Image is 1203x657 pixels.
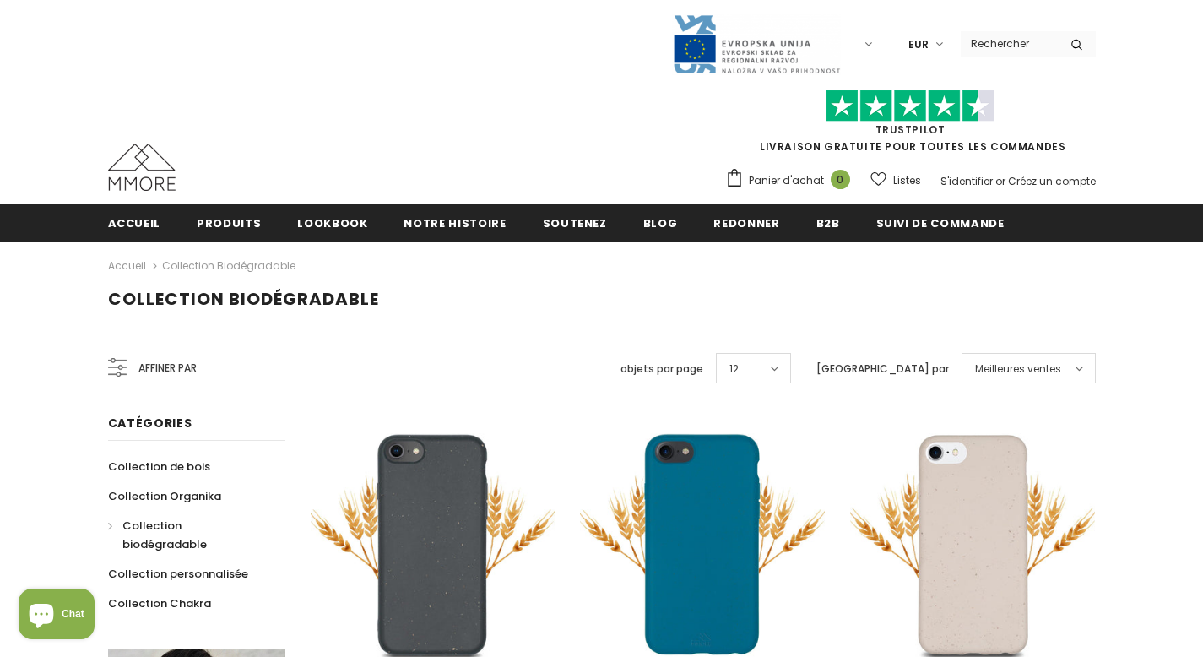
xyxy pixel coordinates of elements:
span: Panier d'achat [749,172,824,189]
label: [GEOGRAPHIC_DATA] par [816,361,949,377]
a: S'identifier [940,174,993,188]
a: B2B [816,204,840,242]
a: Javni Razpis [672,36,841,51]
span: EUR [908,36,929,53]
a: Listes [870,166,921,195]
span: Lookbook [297,215,367,231]
input: Search Site [961,31,1058,56]
span: Suivi de commande [876,215,1005,231]
a: Notre histoire [404,204,506,242]
a: Collection Chakra [108,589,211,618]
a: Collection Organika [108,481,221,511]
span: Notre histoire [404,215,506,231]
span: Accueil [108,215,161,231]
a: Collection de bois [108,452,210,481]
a: Produits [197,204,261,242]
a: Redonner [713,204,779,242]
img: Javni Razpis [672,14,841,75]
span: Listes [893,172,921,189]
span: 0 [831,170,850,189]
span: Blog [643,215,678,231]
inbox-online-store-chat: Shopify online store chat [14,589,100,643]
span: 12 [729,361,739,377]
a: Lookbook [297,204,367,242]
span: Collection personnalisée [108,566,248,582]
a: Suivi de commande [876,204,1005,242]
span: Meilleures ventes [975,361,1061,377]
img: Faites confiance aux étoiles pilotes [826,90,994,122]
img: Cas MMORE [108,144,176,191]
span: Collection biodégradable [108,287,379,311]
span: Catégories [108,415,192,432]
label: objets par page [620,361,703,377]
a: Collection biodégradable [108,511,267,559]
span: or [995,174,1005,188]
span: Collection Chakra [108,595,211,611]
span: Collection biodégradable [122,518,207,552]
span: LIVRAISON GRATUITE POUR TOUTES LES COMMANDES [725,97,1096,154]
a: Collection biodégradable [162,258,295,273]
a: Blog [643,204,678,242]
a: Créez un compte [1008,174,1096,188]
a: Collection personnalisée [108,559,248,589]
a: Accueil [108,204,161,242]
a: Panier d'achat 0 [725,168,859,193]
span: Redonner [713,215,779,231]
a: soutenez [543,204,607,242]
a: Accueil [108,256,146,276]
span: B2B [816,215,840,231]
span: Collection Organika [108,488,221,504]
span: Affiner par [138,359,197,377]
span: soutenez [543,215,607,231]
a: TrustPilot [875,122,946,137]
span: Produits [197,215,261,231]
span: Collection de bois [108,459,210,475]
